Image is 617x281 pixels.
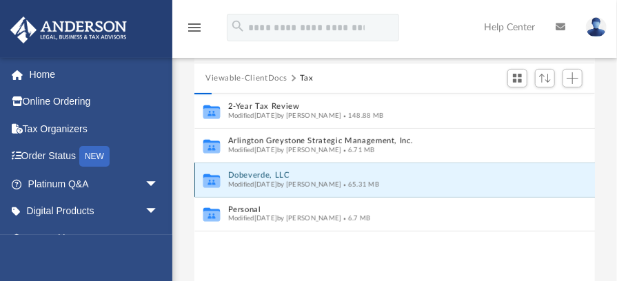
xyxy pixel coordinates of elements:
[10,225,179,252] a: My Entitiesarrow_drop_down
[10,170,179,198] a: Platinum Q&Aarrow_drop_down
[186,26,203,36] a: menu
[342,181,380,188] span: 65.31 MB
[228,205,543,214] button: Personal
[507,69,528,88] button: Switch to Grid View
[342,215,371,222] span: 6.7 MB
[10,88,179,116] a: Online Ordering
[145,225,172,253] span: arrow_drop_down
[145,170,172,198] span: arrow_drop_down
[230,19,245,34] i: search
[563,69,583,88] button: Add
[535,69,556,87] button: Sort
[10,198,179,225] a: Digital Productsarrow_drop_down
[300,72,314,85] button: Tax
[145,198,172,226] span: arrow_drop_down
[228,103,543,112] button: 2-Year Tax Review
[205,72,287,85] button: Viewable-ClientDocs
[10,61,179,88] a: Home
[186,19,203,36] i: menu
[228,147,342,154] span: Modified [DATE] by [PERSON_NAME]
[228,137,543,146] button: Arlington Greystone Strategic Management, Inc.
[6,17,131,43] img: Anderson Advisors Platinum Portal
[10,143,179,171] a: Order StatusNEW
[228,171,543,180] button: Dobeverde, LLC
[79,146,110,167] div: NEW
[228,112,342,119] span: Modified [DATE] by [PERSON_NAME]
[342,147,375,154] span: 6.71 MB
[10,115,179,143] a: Tax Organizers
[342,112,384,119] span: 148.88 MB
[228,181,342,188] span: Modified [DATE] by [PERSON_NAME]
[228,215,342,222] span: Modified [DATE] by [PERSON_NAME]
[586,17,607,37] img: User Pic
